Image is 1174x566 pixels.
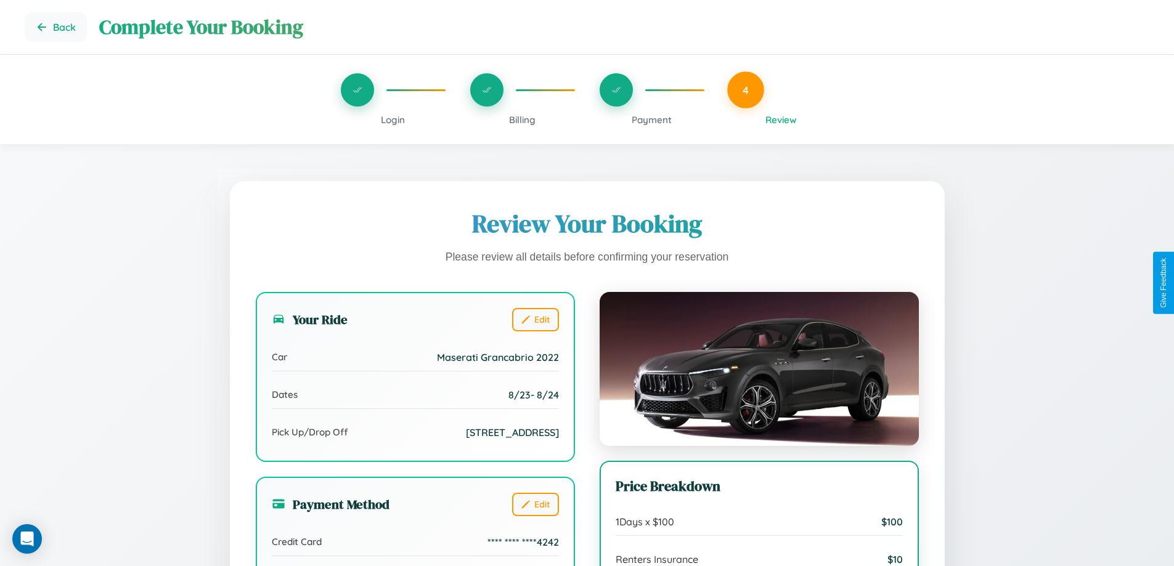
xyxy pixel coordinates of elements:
span: 4 [743,83,749,97]
span: Maserati Grancabrio 2022 [437,351,559,363]
span: Review [765,114,797,126]
span: Login [381,114,405,126]
button: Edit [512,493,559,516]
span: Dates [272,389,298,400]
span: Payment [632,114,672,126]
p: Please review all details before confirming your reservation [256,248,919,267]
div: Open Intercom Messenger [12,524,42,554]
h1: Review Your Booking [256,207,919,240]
h3: Price Breakdown [616,477,903,496]
button: Go back [25,12,87,42]
span: [STREET_ADDRESS] [466,426,559,439]
span: Car [272,351,287,363]
span: $ 100 [881,515,903,528]
span: Billing [509,114,536,126]
h1: Complete Your Booking [99,14,1149,41]
span: Renters Insurance [616,553,698,565]
span: Pick Up/Drop Off [272,426,348,438]
button: Edit [512,308,559,331]
h3: Payment Method [272,495,389,513]
span: Credit Card [272,536,322,548]
span: $ 10 [887,553,903,565]
img: Maserati Grancabrio [600,292,919,446]
div: Give Feedback [1159,258,1168,308]
span: 8 / 23 - 8 / 24 [508,389,559,401]
span: 1 Days x $ 100 [616,515,674,528]
h3: Your Ride [272,310,348,328]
